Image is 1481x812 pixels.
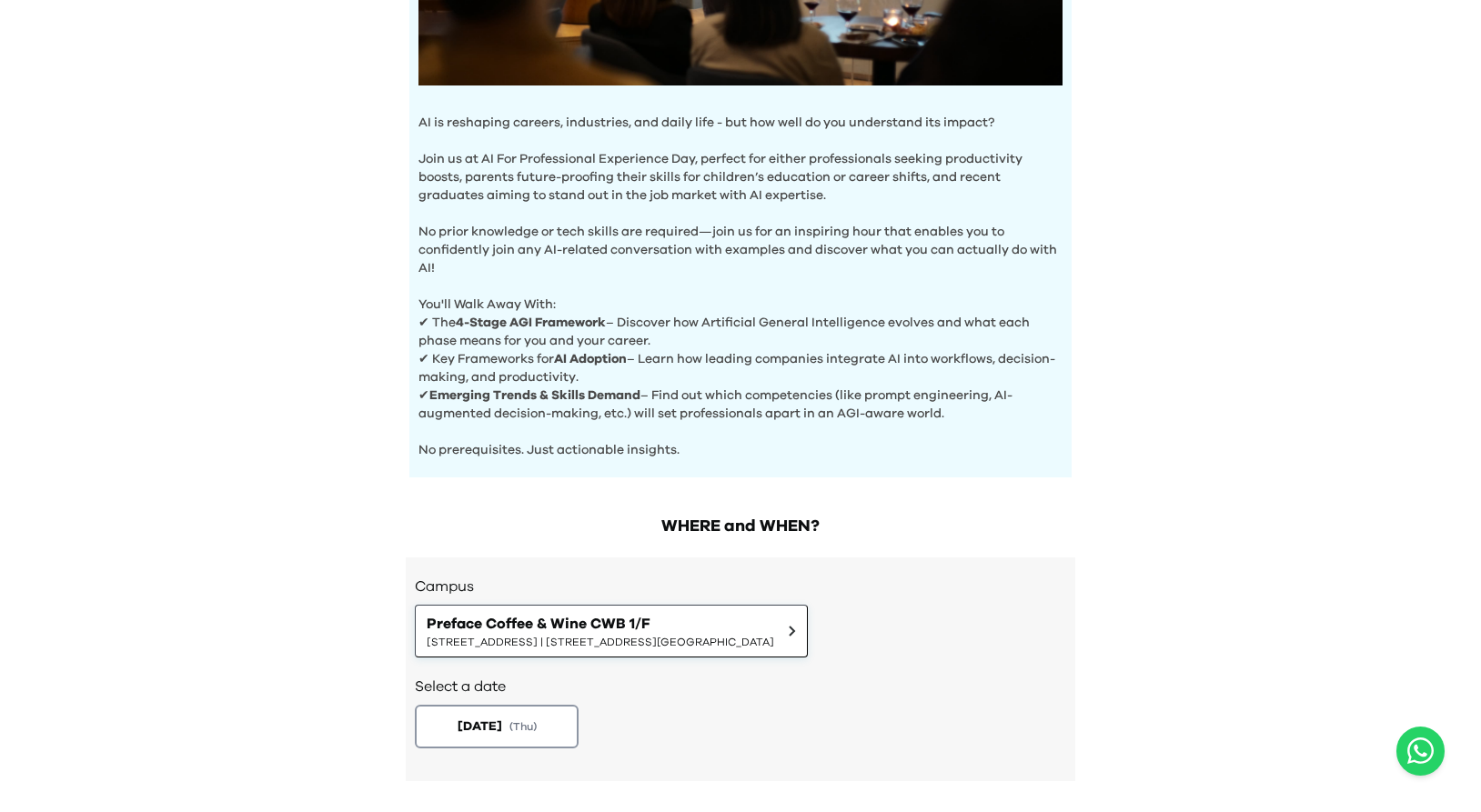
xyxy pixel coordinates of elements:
[418,132,1063,205] p: Join us at AI For Professional Experience Day, perfect for either professionals seeking productiv...
[418,114,1063,132] p: AI is reshaping careers, industries, and daily life - but how well do you understand its impact?
[427,613,774,635] span: Preface Coffee & Wine CWB 1/F
[1396,727,1445,776] button: Open WhatsApp chat
[418,277,1063,314] p: You'll Walk Away With:
[429,389,640,402] b: Emerging Trends & Skills Demand
[509,719,537,734] span: ( Thu )
[418,350,1063,386] p: ✔ Key Frameworks for – Learn how leading companies integrate AI into workflows, decision-making, ...
[418,423,1063,459] p: No prerequisites. Just actionable insights.
[458,717,502,736] span: [DATE]
[418,386,1063,423] p: ✔ – Find out which competencies (like prompt engineering, AI-augmented decision-making, etc.) wil...
[418,205,1063,277] p: No prior knowledge or tech skills are required—join us for an inspiring hour that enables you to ...
[406,514,1075,539] h2: WHERE and WHEN?
[456,316,606,329] b: 4-Stage AGI Framework
[554,353,627,366] b: AI Adoption
[1396,727,1445,776] a: Chat with us on WhatsApp
[415,576,1066,597] h3: Campus
[415,676,1066,697] h2: Select a date
[418,314,1063,350] p: ✔ The – Discover how Artificial General Intelligence evolves and what each phase means for you an...
[427,635,774,649] span: [STREET_ADDRESS] | [STREET_ADDRESS][GEOGRAPHIC_DATA]
[415,605,808,657] button: Preface Coffee & Wine CWB 1/F[STREET_ADDRESS] | [STREET_ADDRESS][GEOGRAPHIC_DATA]
[415,705,579,748] button: [DATE](Thu)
